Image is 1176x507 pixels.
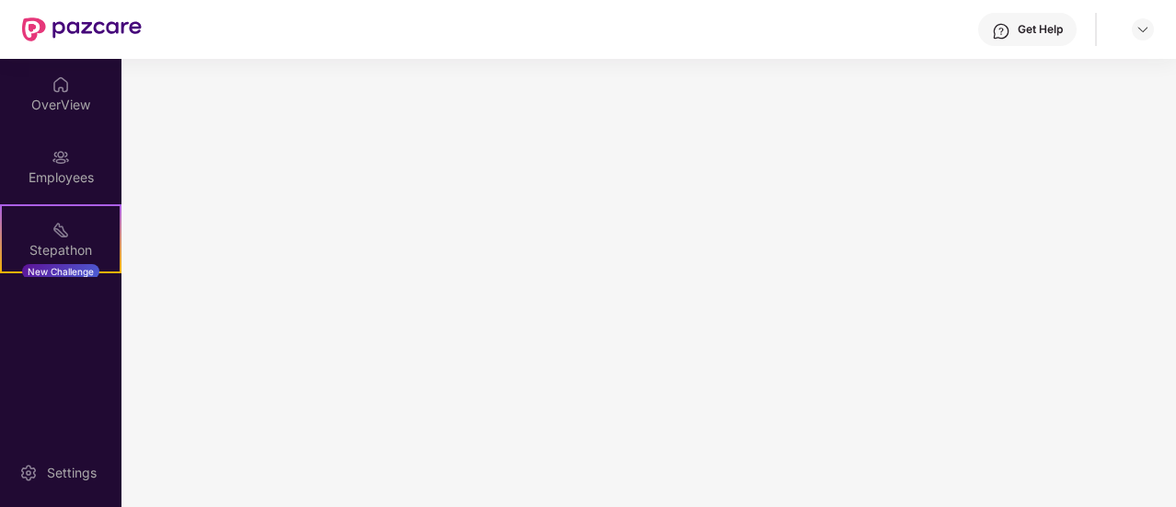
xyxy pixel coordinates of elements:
[52,221,70,239] img: svg+xml;base64,PHN2ZyB4bWxucz0iaHR0cDovL3d3dy53My5vcmcvMjAwMC9zdmciIHdpZHRoPSIyMSIgaGVpZ2h0PSIyMC...
[22,264,99,279] div: New Challenge
[22,17,142,41] img: New Pazcare Logo
[52,148,70,167] img: svg+xml;base64,PHN2ZyBpZD0iRW1wbG95ZWVzIiB4bWxucz0iaHR0cDovL3d3dy53My5vcmcvMjAwMC9zdmciIHdpZHRoPS...
[19,464,38,482] img: svg+xml;base64,PHN2ZyBpZD0iU2V0dGluZy0yMHgyMCIgeG1sbnM9Imh0dHA6Ly93d3cudzMub3JnLzIwMDAvc3ZnIiB3aW...
[1136,22,1150,37] img: svg+xml;base64,PHN2ZyBpZD0iRHJvcGRvd24tMzJ4MzIiIHhtbG5zPSJodHRwOi8vd3d3LnczLm9yZy8yMDAwL3N2ZyIgd2...
[1018,22,1063,37] div: Get Help
[41,464,102,482] div: Settings
[52,75,70,94] img: svg+xml;base64,PHN2ZyBpZD0iSG9tZSIgeG1sbnM9Imh0dHA6Ly93d3cudzMub3JnLzIwMDAvc3ZnIiB3aWR0aD0iMjAiIG...
[992,22,1010,40] img: svg+xml;base64,PHN2ZyBpZD0iSGVscC0zMngzMiIgeG1sbnM9Imh0dHA6Ly93d3cudzMub3JnLzIwMDAvc3ZnIiB3aWR0aD...
[2,241,120,259] div: Stepathon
